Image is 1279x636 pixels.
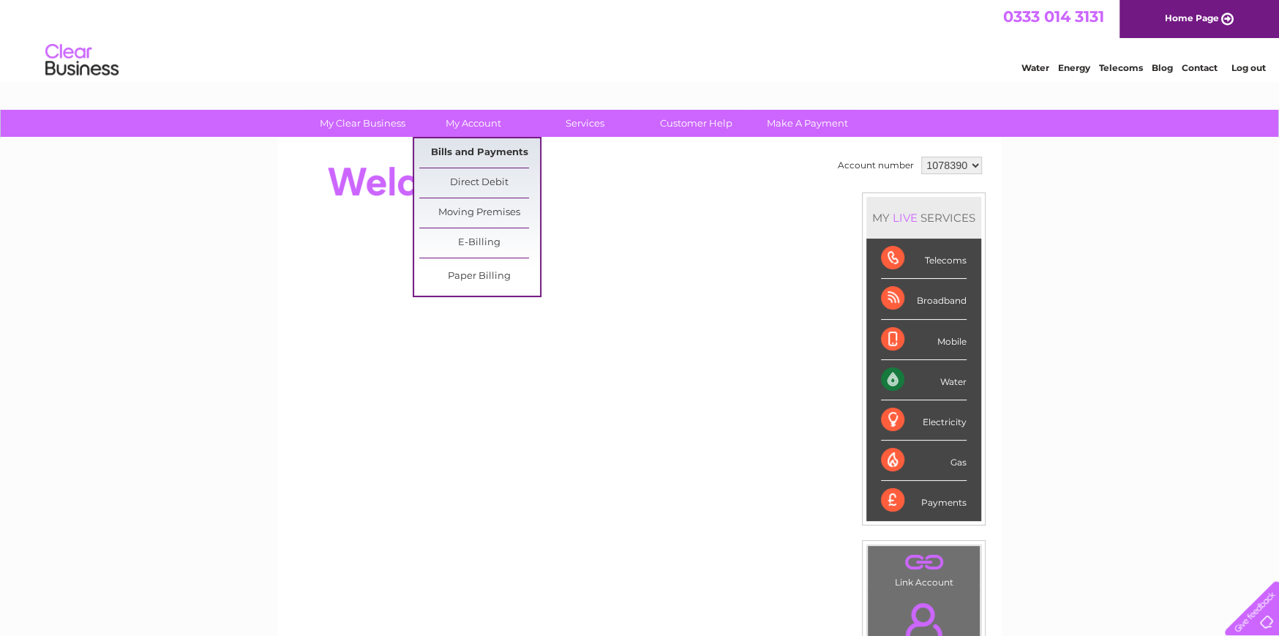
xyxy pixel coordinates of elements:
[1021,62,1049,73] a: Water
[419,168,540,198] a: Direct Debit
[881,320,967,360] div: Mobile
[881,481,967,520] div: Payments
[1152,62,1173,73] a: Blog
[419,138,540,168] a: Bills and Payments
[881,400,967,441] div: Electricity
[881,239,967,279] div: Telecoms
[419,198,540,228] a: Moving Premises
[871,550,976,575] a: .
[636,110,757,137] a: Customer Help
[295,8,986,71] div: Clear Business is a trading name of Verastar Limited (registered in [GEOGRAPHIC_DATA] No. 3667643...
[419,262,540,291] a: Paper Billing
[834,153,918,178] td: Account number
[890,211,920,225] div: LIVE
[1058,62,1090,73] a: Energy
[881,360,967,400] div: Water
[419,228,540,258] a: E-Billing
[1231,62,1265,73] a: Log out
[413,110,534,137] a: My Account
[747,110,868,137] a: Make A Payment
[881,279,967,319] div: Broadband
[1182,62,1218,73] a: Contact
[302,110,423,137] a: My Clear Business
[881,441,967,481] div: Gas
[866,197,981,239] div: MY SERVICES
[45,38,119,83] img: logo.png
[1099,62,1143,73] a: Telecoms
[1003,7,1104,26] a: 0333 014 3131
[867,545,980,591] td: Link Account
[525,110,645,137] a: Services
